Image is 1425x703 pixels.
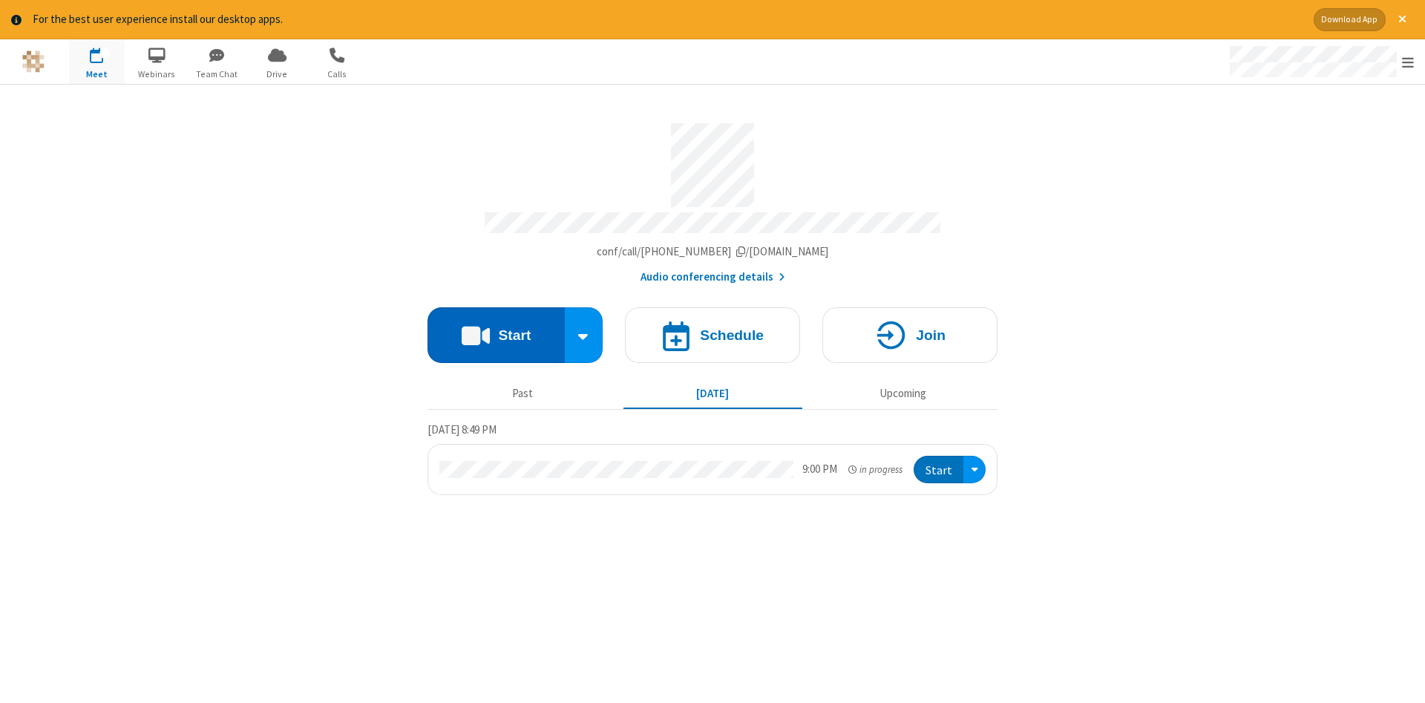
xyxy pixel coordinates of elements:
[565,307,603,363] div: Start conference options
[22,50,45,73] img: QA Selenium DO NOT DELETE OR CHANGE
[641,269,785,286] button: Audio conferencing details
[1216,39,1425,84] div: Open menu
[914,456,963,483] button: Start
[822,307,997,363] button: Join
[700,328,764,342] h4: Schedule
[625,307,800,363] button: Schedule
[813,380,992,408] button: Upcoming
[100,48,110,59] div: 1
[916,328,946,342] h4: Join
[498,328,531,342] h4: Start
[433,380,612,408] button: Past
[848,462,902,477] em: in progress
[802,461,837,478] div: 9:00 PM
[623,380,802,408] button: [DATE]
[189,68,245,81] span: Team Chat
[1391,8,1414,31] button: Close alert
[309,68,365,81] span: Calls
[129,68,185,81] span: Webinars
[597,243,829,261] button: Copy my meeting room linkCopy my meeting room link
[963,456,986,483] div: Open menu
[69,68,125,81] span: Meet
[427,421,997,495] section: Today's Meetings
[33,11,1303,28] div: For the best user experience install our desktop apps.
[427,307,565,363] button: Start
[249,68,305,81] span: Drive
[427,112,997,285] section: Account details
[597,244,829,258] span: Copy my meeting room link
[1314,8,1386,31] button: Download App
[427,422,497,436] span: [DATE] 8:49 PM
[5,39,61,84] button: Logo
